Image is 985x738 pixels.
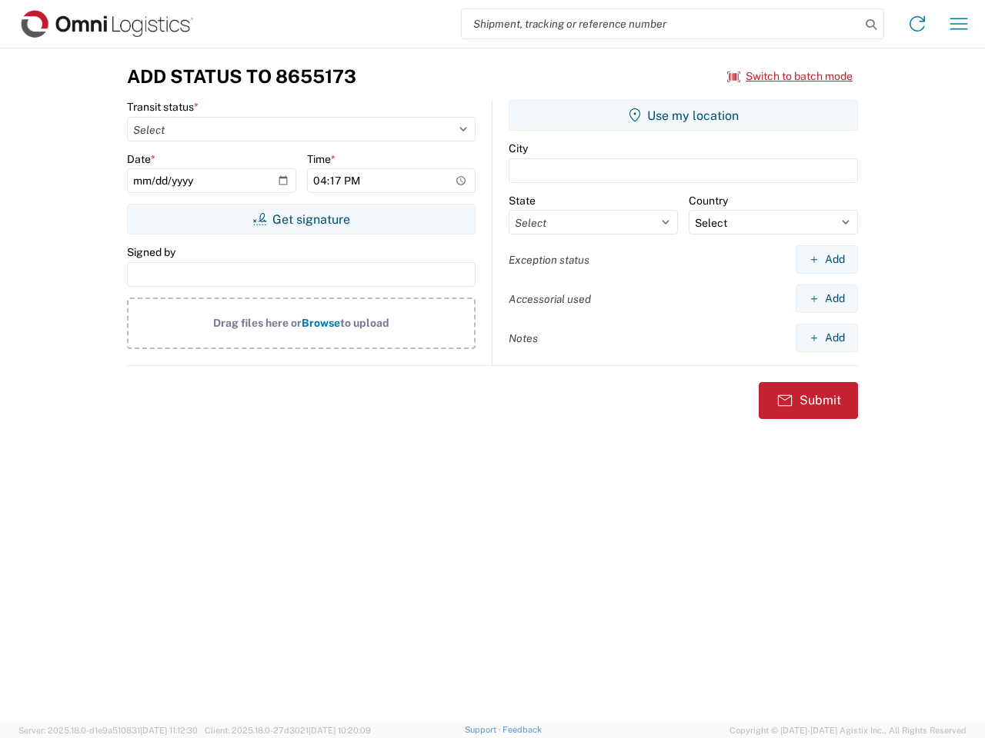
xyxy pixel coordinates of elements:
[213,317,302,329] span: Drag files here or
[465,725,503,734] a: Support
[340,317,389,329] span: to upload
[509,194,536,208] label: State
[127,204,476,234] button: Get signature
[462,9,860,38] input: Shipment, tracking or reference number
[796,324,858,352] button: Add
[127,245,175,259] label: Signed by
[727,64,853,89] button: Switch to batch mode
[796,245,858,274] button: Add
[127,100,199,114] label: Transit status
[509,253,589,267] label: Exception status
[509,331,538,345] label: Notes
[309,726,371,735] span: [DATE] 10:20:09
[205,726,371,735] span: Client: 2025.18.0-27d3021
[759,382,858,419] button: Submit
[302,317,340,329] span: Browse
[307,152,336,166] label: Time
[509,100,858,131] button: Use my location
[730,723,967,737] span: Copyright © [DATE]-[DATE] Agistix Inc., All Rights Reserved
[509,141,528,155] label: City
[140,726,198,735] span: [DATE] 11:12:30
[689,194,728,208] label: Country
[18,726,198,735] span: Server: 2025.18.0-d1e9a510831
[127,65,356,88] h3: Add Status to 8655173
[503,725,542,734] a: Feedback
[796,284,858,313] button: Add
[509,292,591,306] label: Accessorial used
[127,152,155,166] label: Date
